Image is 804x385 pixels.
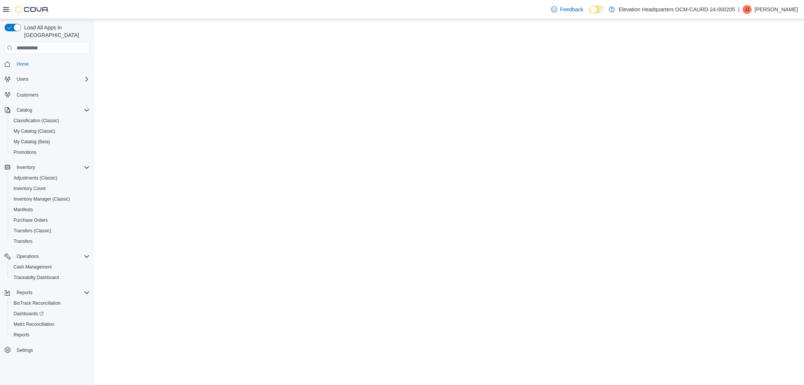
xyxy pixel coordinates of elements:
span: Traceabilty Dashboard [14,275,59,281]
span: Manifests [11,205,90,214]
p: Elevation Headquarters OCM-CAURD-24-000205 [619,5,735,14]
button: Customers [2,89,93,100]
a: Transfers [11,237,35,246]
button: Inventory [2,162,93,173]
a: Purchase Orders [11,216,51,225]
span: Feedback [560,6,583,13]
button: Transfers (Classic) [8,225,93,236]
a: Settings [14,346,36,355]
span: Adjustments (Classic) [11,173,90,183]
a: Feedback [548,2,586,17]
button: Users [2,74,93,84]
span: Inventory [17,164,35,170]
button: Catalog [2,105,93,115]
button: Operations [14,252,42,261]
span: Transfers [14,238,32,244]
button: My Catalog (Beta) [8,137,93,147]
a: Transfers (Classic) [11,226,54,235]
a: My Catalog (Beta) [11,137,53,146]
span: Dashboards [14,311,44,317]
span: Reports [11,330,90,339]
span: Customers [14,90,90,99]
button: Cash Management [8,262,93,272]
span: Traceabilty Dashboard [11,273,90,282]
span: Reports [17,290,32,296]
span: Promotions [14,149,37,155]
span: Inventory Manager (Classic) [14,196,70,202]
span: Classification (Classic) [11,116,90,125]
span: Purchase Orders [14,217,48,223]
a: Home [14,60,32,69]
button: Settings [2,345,93,356]
a: BioTrack Reconciliation [11,299,64,308]
span: My Catalog (Beta) [14,139,50,145]
a: Dashboards [11,309,47,318]
img: Cova [15,6,49,13]
span: My Catalog (Classic) [14,128,55,134]
span: Reports [14,332,29,338]
span: My Catalog (Beta) [11,137,90,146]
a: Manifests [11,205,36,214]
span: Operations [17,253,39,259]
a: Inventory Count [11,184,49,193]
button: Manifests [8,204,93,215]
a: Classification (Classic) [11,116,62,125]
span: Transfers (Classic) [14,228,51,234]
button: Purchase Orders [8,215,93,225]
a: Reports [11,330,32,339]
a: Metrc Reconciliation [11,320,57,329]
a: Inventory Manager (Classic) [11,195,73,204]
span: JJ [745,5,749,14]
span: Settings [17,347,33,353]
button: Inventory [14,163,38,172]
button: Classification (Classic) [8,115,93,126]
span: Home [14,59,90,69]
button: Transfers [8,236,93,247]
span: Promotions [11,148,90,157]
button: Reports [8,330,93,340]
span: Cash Management [14,264,52,270]
span: Classification (Classic) [14,118,59,124]
a: Cash Management [11,262,55,271]
span: Operations [14,252,90,261]
button: Home [2,58,93,69]
span: Purchase Orders [11,216,90,225]
span: Manifests [14,207,33,213]
span: Dashboards [11,309,90,318]
button: Catalog [14,106,35,115]
button: Inventory Count [8,183,93,194]
span: Cash Management [11,262,90,271]
span: Transfers (Classic) [11,226,90,235]
button: Reports [14,288,35,297]
span: Inventory Manager (Classic) [11,195,90,204]
span: Catalog [17,107,32,113]
p: | [738,5,740,14]
span: Metrc Reconciliation [14,321,54,327]
button: Traceabilty Dashboard [8,272,93,283]
a: Dashboards [8,308,93,319]
span: Inventory Count [11,184,90,193]
button: Adjustments (Classic) [8,173,93,183]
div: Jay Jamie [743,5,752,14]
span: BioTrack Reconciliation [14,300,61,306]
a: Traceabilty Dashboard [11,273,62,282]
button: Operations [2,251,93,262]
span: Inventory [14,163,90,172]
a: Promotions [11,148,40,157]
span: BioTrack Reconciliation [11,299,90,308]
button: Users [14,75,31,84]
span: Metrc Reconciliation [11,320,90,329]
span: Adjustments (Classic) [14,175,57,181]
button: Inventory Manager (Classic) [8,194,93,204]
span: Inventory Count [14,186,46,192]
span: Users [17,76,28,82]
span: Settings [14,345,90,355]
span: Transfers [11,237,90,246]
span: Load All Apps in [GEOGRAPHIC_DATA] [21,24,90,39]
span: Reports [14,288,90,297]
input: Dark Mode [589,6,605,14]
span: Users [14,75,90,84]
button: Metrc Reconciliation [8,319,93,330]
button: My Catalog (Classic) [8,126,93,137]
a: My Catalog (Classic) [11,127,58,136]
